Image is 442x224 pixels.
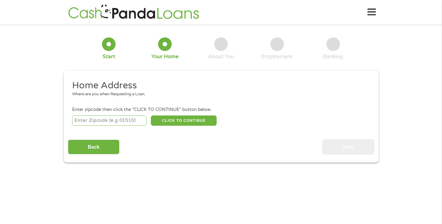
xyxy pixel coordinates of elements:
div: Banking [323,53,343,60]
h2: Home Address [72,80,365,92]
div: Enter zipcode then click the "CLICK TO CONTINUE" button below. [72,106,370,113]
div: Start [103,53,115,60]
input: Next [323,140,374,154]
div: Your Home [151,53,179,60]
input: Back [68,140,119,154]
input: Enter Zipcode (e.g 01510) [72,115,147,126]
img: GetLoanNow Logo [66,4,201,21]
div: About You [208,53,234,60]
div: Where are you when Requesting a Loan. [72,91,365,97]
button: CLICK TO CONTINUE [151,115,217,126]
div: Employment [261,53,293,60]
